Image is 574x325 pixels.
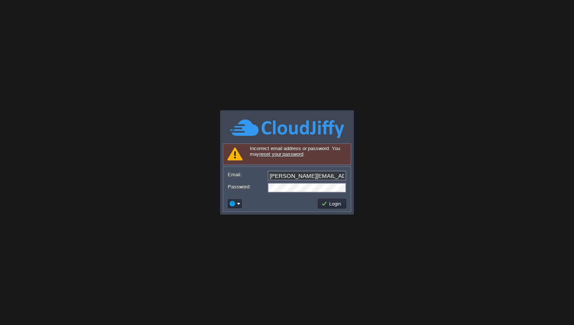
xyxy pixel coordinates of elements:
[228,171,267,179] label: Email:
[230,118,344,139] img: CloudJiffy
[228,183,267,191] label: Password:
[259,151,303,157] a: reset your password
[223,143,351,165] div: Incorrect email address or password. You may .
[321,200,343,207] button: Login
